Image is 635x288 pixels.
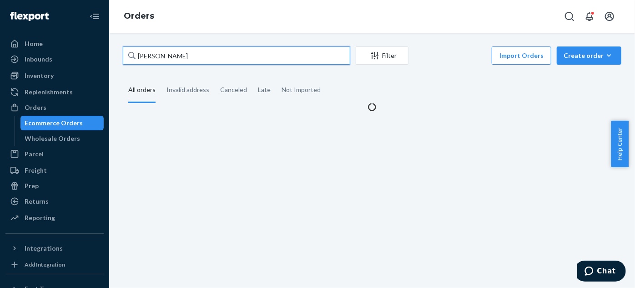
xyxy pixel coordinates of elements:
[25,166,47,175] div: Freight
[128,78,156,103] div: All orders
[282,78,321,102] div: Not Imported
[25,103,46,112] div: Orders
[220,78,247,102] div: Canceled
[5,179,104,193] a: Prep
[10,12,49,21] img: Flexport logo
[123,46,350,65] input: Search orders
[116,3,161,30] ol: breadcrumbs
[5,85,104,99] a: Replenishments
[25,149,44,159] div: Parcel
[25,197,49,206] div: Returns
[20,131,104,146] a: Wholesale Orders
[557,46,621,65] button: Create order
[600,7,619,26] button: Open account menu
[86,7,104,26] button: Close Navigation
[25,244,63,253] div: Integrations
[5,147,104,161] a: Parcel
[356,51,408,60] div: Filter
[25,39,43,48] div: Home
[577,261,626,283] iframe: Opens a widget where you can chat to one of our agents
[580,7,599,26] button: Open notifications
[166,78,209,102] div: Invalid address
[5,68,104,83] a: Inventory
[25,134,81,143] div: Wholesale Orders
[5,241,104,256] button: Integrations
[25,71,54,80] div: Inventory
[5,259,104,270] a: Add Integration
[5,163,104,178] a: Freight
[5,52,104,67] a: Inbounds
[20,116,104,130] a: Ecommerce Orders
[560,7,579,26] button: Open Search Box
[124,11,154,21] a: Orders
[258,78,271,102] div: Late
[25,55,52,64] div: Inbounds
[5,36,104,51] a: Home
[611,121,629,167] button: Help Center
[5,100,104,115] a: Orders
[492,46,551,65] button: Import Orders
[356,46,408,65] button: Filter
[25,181,39,190] div: Prep
[25,261,65,268] div: Add Integration
[25,213,55,222] div: Reporting
[25,118,83,128] div: Ecommerce Orders
[5,194,104,209] a: Returns
[564,51,615,60] div: Create order
[25,87,73,97] div: Replenishments
[5,211,104,225] a: Reporting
